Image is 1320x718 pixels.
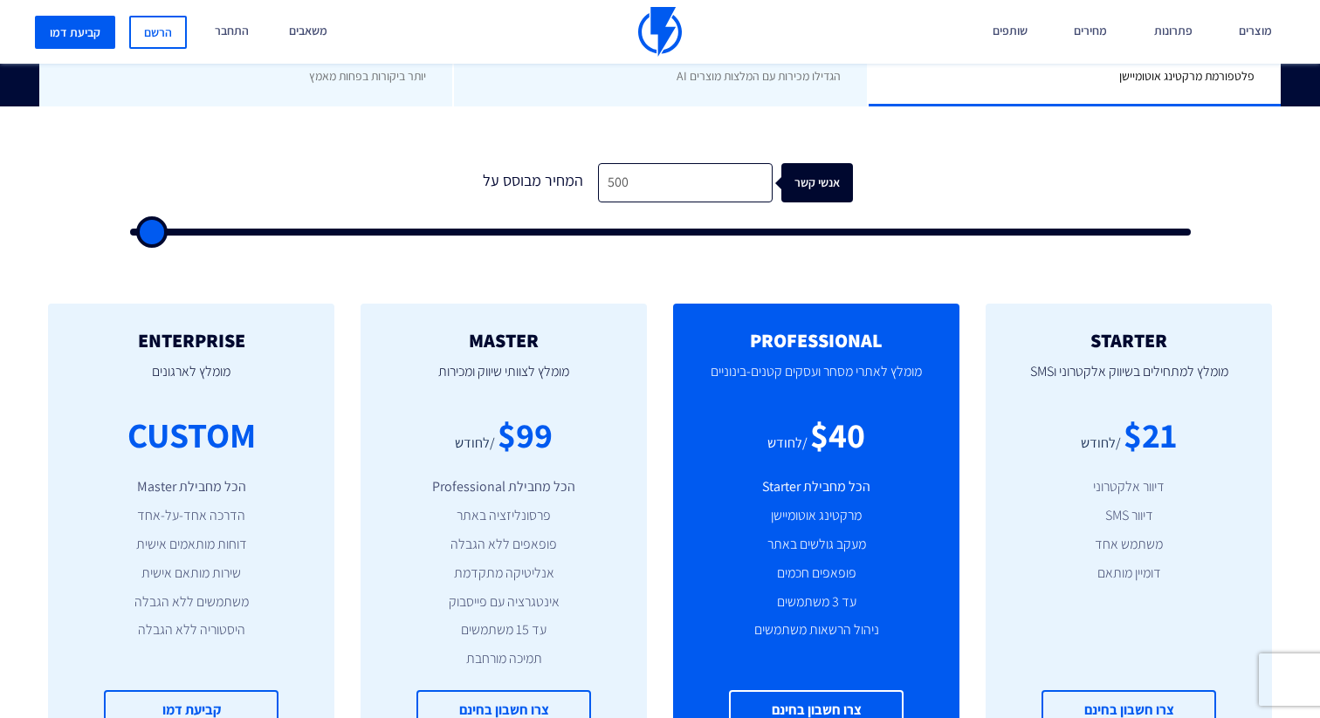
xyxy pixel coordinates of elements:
[1119,68,1255,84] span: פלטפורמת מרקטינג אוטומיישן
[74,592,308,612] li: משתמשים ללא הגבלה
[699,620,933,640] li: ניהול הרשאות משתמשים
[387,649,621,669] li: תמיכה מורחבת
[1012,477,1246,497] li: דיוור אלקטרוני
[699,477,933,497] li: הכל מחבילת Starter
[1012,330,1246,351] h2: STARTER
[74,564,308,584] li: שירות מותאם אישית
[74,351,308,410] p: מומלץ לארגונים
[35,16,115,49] a: קביעת דמו
[74,535,308,555] li: דוחות מותאמים אישית
[74,620,308,640] li: היסטוריה ללא הגבלה
[699,506,933,526] li: מרקטינג אוטומיישן
[1081,434,1121,454] div: /לחודש
[699,564,933,584] li: פופאפים חכמים
[387,592,621,612] li: אינטגרציה עם פייסבוק
[810,410,865,460] div: $40
[309,68,426,84] span: יותר ביקורות בפחות מאמץ
[387,351,621,410] p: מומלץ לצוותי שיווק ומכירות
[455,434,495,454] div: /לחודש
[1012,351,1246,410] p: מומלץ למתחילים בשיווק אלקטרוני וSMS
[793,163,864,202] div: אנשי קשר
[387,477,621,497] li: הכל מחבילת Professional
[699,535,933,555] li: מעקב גולשים באתר
[1012,564,1246,584] li: דומיין מותאם
[767,434,808,454] div: /לחודש
[387,564,621,584] li: אנליטיקה מתקדמת
[387,620,621,640] li: עד 15 משתמשים
[387,535,621,555] li: פופאפים ללא הגבלה
[127,410,256,460] div: CUSTOM
[699,592,933,612] li: עד 3 משתמשים
[74,506,308,526] li: הדרכה אחד-על-אחד
[699,330,933,351] h2: PROFESSIONAL
[1124,410,1177,460] div: $21
[677,68,841,84] span: הגדילו מכירות עם המלצות מוצרים AI
[467,163,598,202] div: המחיר מבוסס על
[387,330,621,351] h2: MASTER
[74,477,308,497] li: הכל מחבילת Master
[1012,506,1246,526] li: דיוור SMS
[387,506,621,526] li: פרסונליזציה באתר
[1012,535,1246,555] li: משתמש אחד
[699,351,933,410] p: מומלץ לאתרי מסחר ועסקים קטנים-בינוניים
[498,410,553,460] div: $99
[74,330,308,351] h2: ENTERPRISE
[129,16,187,49] a: הרשם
